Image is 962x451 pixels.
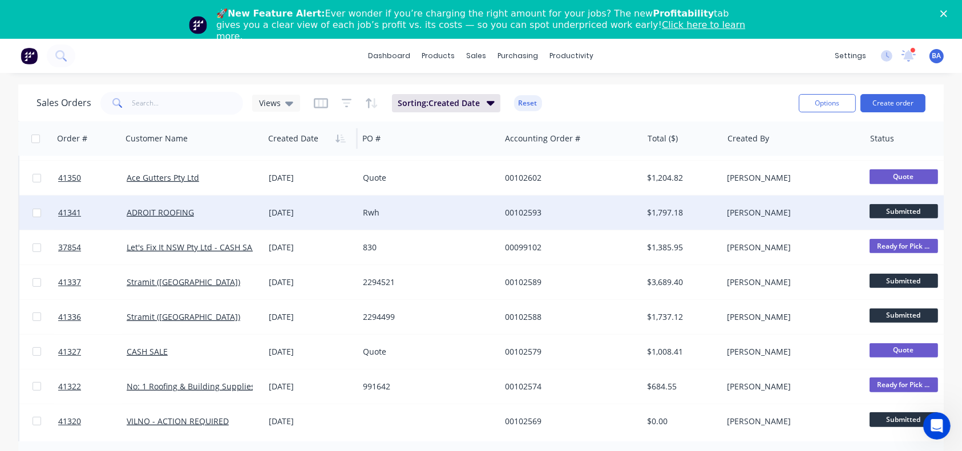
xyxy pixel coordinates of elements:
[505,311,632,323] div: 00102588
[216,8,755,42] div: 🚀 Ever wonder if you’re charging the right amount for your jobs? The new tab gives you a clear vi...
[870,204,938,218] span: Submitted
[363,311,490,323] div: 2294499
[58,161,127,195] a: 41350
[127,416,229,426] a: VILNO - ACTION REQUIRED
[648,242,714,253] div: $1,385.95
[363,172,490,184] div: Quote
[799,94,856,112] button: Options
[58,416,81,427] span: 41320
[363,277,490,288] div: 2294521
[923,412,951,440] iframe: Intercom live chat
[58,381,81,392] span: 41322
[127,311,240,322] a: Stramit ([GEOGRAPHIC_DATA])
[58,300,127,334] a: 41336
[829,47,872,64] div: settings
[259,97,281,109] span: Views
[37,97,91,108] h1: Sales Orders
[727,242,854,253] div: [PERSON_NAME]
[363,346,490,357] div: Quote
[132,92,244,115] input: Search...
[514,95,542,111] button: Reset
[127,172,199,183] a: Ace Gutters Pty Ltd
[648,416,714,427] div: $0.00
[505,133,580,144] div: Accounting Order #
[870,377,938,392] span: Ready for Pick ...
[21,47,38,64] img: Factory
[363,47,417,64] a: dashboard
[58,172,81,184] span: 41350
[653,8,714,19] b: Profitability
[363,381,490,392] div: 991642
[398,97,480,109] span: Sorting: Created Date
[870,133,894,144] div: Status
[269,277,354,288] div: [DATE]
[58,242,81,253] span: 37854
[228,8,325,19] b: New Feature Alert:
[505,207,632,218] div: 00102593
[269,172,354,184] div: [DATE]
[58,265,127,299] a: 41337
[648,207,714,218] div: $1,797.18
[492,47,544,64] div: purchasing
[505,242,632,253] div: 00099102
[727,346,854,357] div: [PERSON_NAME]
[58,369,127,404] a: 41322
[58,196,127,230] a: 41341
[870,343,938,357] span: Quote
[940,10,952,17] div: Close
[58,207,81,218] span: 41341
[727,207,854,218] div: [PERSON_NAME]
[126,133,188,144] div: Customer Name
[648,172,714,184] div: $1,204.82
[127,207,194,218] a: ADROIT ROOFING
[127,277,240,287] a: Stramit ([GEOGRAPHIC_DATA])
[269,381,354,392] div: [DATE]
[727,277,854,288] div: [PERSON_NAME]
[58,230,127,265] a: 37854
[727,311,854,323] div: [PERSON_NAME]
[870,239,938,253] span: Ready for Pick ...
[648,381,714,392] div: $684.55
[58,404,127,438] a: 41320
[505,416,632,427] div: 00102569
[127,242,261,253] a: Let's Fix It NSW Pty Ltd - CASH SALE
[362,133,381,144] div: PO #
[269,416,354,427] div: [DATE]
[58,346,81,357] span: 41327
[727,416,854,427] div: [PERSON_NAME]
[860,94,925,112] button: Create order
[544,47,600,64] div: productivity
[57,133,87,144] div: Order #
[58,335,127,369] a: 41327
[461,47,492,64] div: sales
[505,172,632,184] div: 00102602
[870,308,938,323] span: Submitted
[269,207,354,218] div: [DATE]
[58,311,81,323] span: 41336
[58,277,81,288] span: 41337
[505,381,632,392] div: 00102574
[269,242,354,253] div: [DATE]
[727,133,769,144] div: Created By
[727,381,854,392] div: [PERSON_NAME]
[505,277,632,288] div: 00102589
[127,381,255,392] a: No: 1 Roofing & Building Supplies
[648,311,714,323] div: $1,737.12
[727,172,854,184] div: [PERSON_NAME]
[870,412,938,426] span: Submitted
[870,169,938,184] span: Quote
[505,346,632,357] div: 00102579
[417,47,461,64] div: products
[870,274,938,288] span: Submitted
[269,311,354,323] div: [DATE]
[392,94,500,112] button: Sorting:Created Date
[648,133,678,144] div: Total ($)
[189,16,207,34] img: Profile image for Team
[216,19,745,42] a: Click here to learn more.
[648,346,714,357] div: $1,008.41
[127,346,168,357] a: CASH SALE
[363,242,490,253] div: 830
[932,51,941,61] span: BA
[363,207,490,218] div: Rwh
[269,346,354,357] div: [DATE]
